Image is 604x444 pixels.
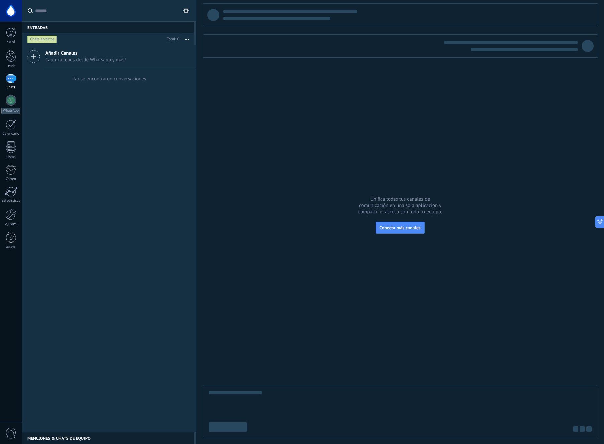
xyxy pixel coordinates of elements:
span: Conecta más canales [379,225,420,231]
div: Panel [1,40,21,44]
div: Leads [1,64,21,68]
div: Chats [1,85,21,90]
div: No se encontraron conversaciones [73,76,146,82]
div: Entradas [22,21,194,33]
div: Ayuda [1,245,21,250]
div: Correo [1,177,21,181]
span: Captura leads desde Whatsapp y más! [45,57,126,63]
button: Conecta más canales [376,222,424,234]
div: Menciones & Chats de equipo [22,432,194,444]
div: Calendario [1,132,21,136]
div: Estadísticas [1,199,21,203]
div: WhatsApp [1,108,20,114]
div: Listas [1,155,21,159]
div: Ajustes [1,222,21,226]
div: Total: 0 [164,36,179,43]
span: Añadir Canales [45,50,126,57]
div: Chats abiertos [27,35,57,43]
